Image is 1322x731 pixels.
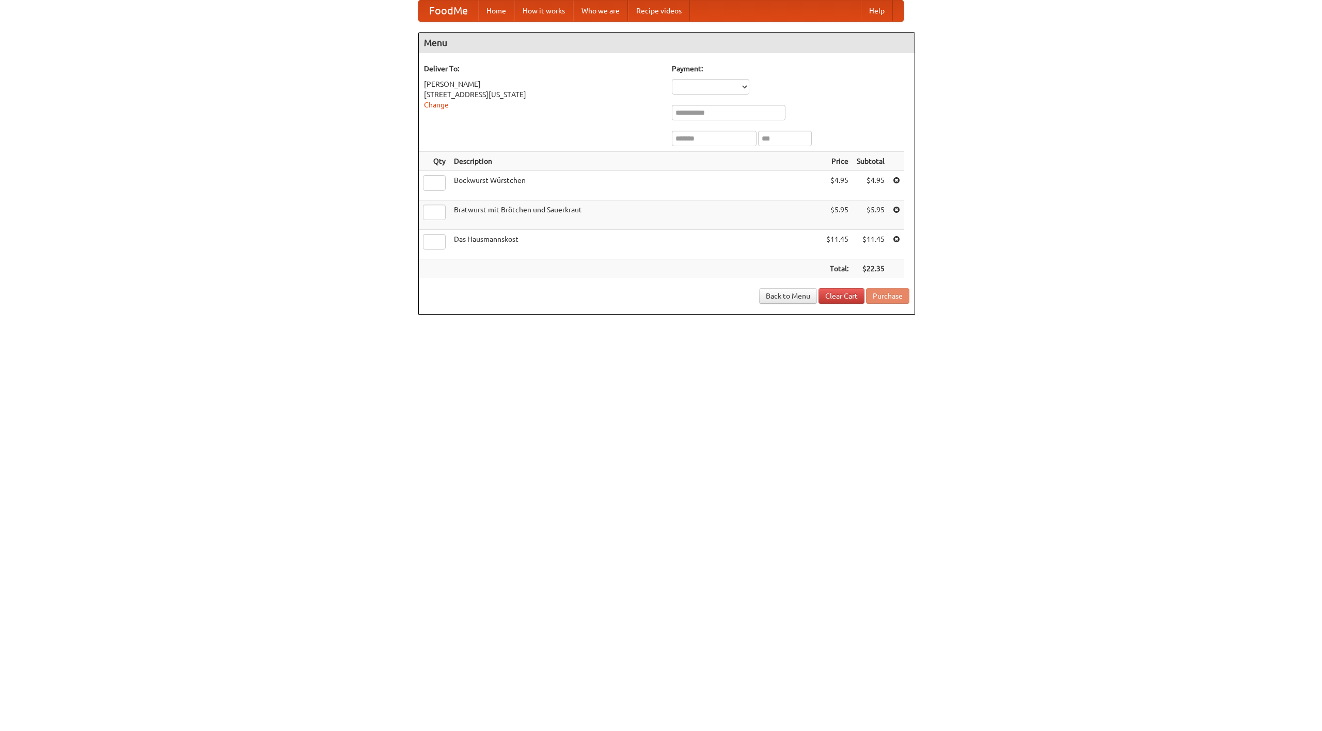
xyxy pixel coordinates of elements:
[853,171,889,200] td: $4.95
[419,33,915,53] h4: Menu
[822,200,853,230] td: $5.95
[573,1,628,21] a: Who we are
[424,89,662,100] div: [STREET_ADDRESS][US_STATE]
[628,1,690,21] a: Recipe videos
[819,288,864,304] a: Clear Cart
[419,1,478,21] a: FoodMe
[853,259,889,278] th: $22.35
[450,200,822,230] td: Bratwurst mit Brötchen und Sauerkraut
[853,152,889,171] th: Subtotal
[866,288,909,304] button: Purchase
[514,1,573,21] a: How it works
[424,79,662,89] div: [PERSON_NAME]
[861,1,893,21] a: Help
[450,171,822,200] td: Bockwurst Würstchen
[822,171,853,200] td: $4.95
[672,64,909,74] h5: Payment:
[424,64,662,74] h5: Deliver To:
[822,230,853,259] td: $11.45
[822,259,853,278] th: Total:
[853,200,889,230] td: $5.95
[424,101,449,109] a: Change
[853,230,889,259] td: $11.45
[450,230,822,259] td: Das Hausmannskost
[419,152,450,171] th: Qty
[822,152,853,171] th: Price
[759,288,817,304] a: Back to Menu
[450,152,822,171] th: Description
[478,1,514,21] a: Home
